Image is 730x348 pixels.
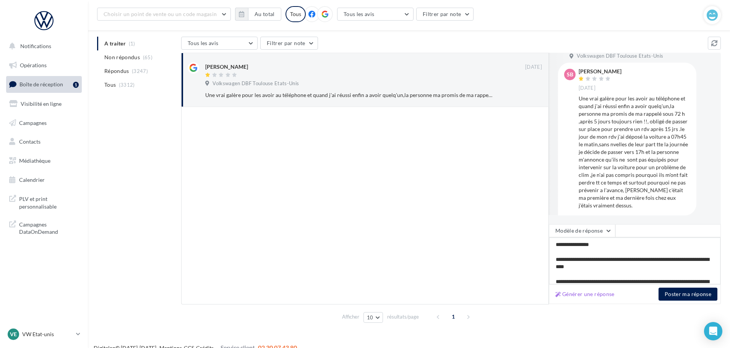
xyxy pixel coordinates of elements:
[19,194,79,210] span: PLV et print personnalisable
[549,224,615,237] button: Modèle de réponse
[416,8,474,21] button: Filtrer par note
[21,100,62,107] span: Visibilité en ligne
[5,76,83,92] a: Boîte de réception1
[104,67,129,75] span: Répondus
[213,80,299,87] span: Volkswagen DBF Toulouse Etats-Unis
[19,176,45,183] span: Calendrier
[97,8,231,21] button: Choisir un point de vente ou un code magasin
[579,95,690,209] div: Une vrai galère pour les avoir au téléphone et quand j'ai réussi enfin a avoir quelq'un,la person...
[5,134,83,150] a: Contacts
[132,68,148,74] span: (3247)
[5,153,83,169] a: Médiathèque
[19,219,79,236] span: Campagnes DataOnDemand
[577,53,663,60] span: Volkswagen DBF Toulouse Etats-Unis
[19,81,63,87] span: Boîte de réception
[344,11,375,17] span: Tous les avis
[143,54,152,60] span: (65)
[19,138,41,145] span: Contacts
[22,330,73,338] p: VW Etat-unis
[104,53,140,61] span: Non répondus
[19,119,47,126] span: Campagnes
[235,8,281,21] button: Au total
[205,63,248,71] div: [PERSON_NAME]
[337,8,414,21] button: Tous les avis
[119,82,135,88] span: (3312)
[342,313,359,320] span: Afficher
[260,37,318,50] button: Filtrer par note
[248,8,281,21] button: Au total
[579,69,621,74] div: [PERSON_NAME]
[5,38,80,54] button: Notifications
[5,96,83,112] a: Visibilité en ligne
[205,91,492,99] div: Une vrai galère pour les avoir au téléphone et quand j'ai réussi enfin a avoir quelq'un,la person...
[20,62,47,68] span: Opérations
[367,314,373,320] span: 10
[188,40,219,46] span: Tous les avis
[20,43,51,49] span: Notifications
[6,327,82,342] a: VE VW Etat-unis
[286,6,306,22] div: Tous
[5,57,83,73] a: Opérations
[704,322,722,340] div: Open Intercom Messenger
[5,191,83,213] a: PLV et print personnalisable
[10,330,17,338] span: VE
[5,216,83,239] a: Campagnes DataOnDemand
[19,157,50,164] span: Médiathèque
[363,312,383,323] button: 10
[104,11,217,17] span: Choisir un point de vente ou un code magasin
[387,313,419,320] span: résultats/page
[567,71,573,78] span: SB
[181,37,258,50] button: Tous les avis
[579,85,595,92] span: [DATE]
[5,172,83,188] a: Calendrier
[659,288,717,301] button: Poster ma réponse
[447,311,459,323] span: 1
[525,64,542,71] span: [DATE]
[5,115,83,131] a: Campagnes
[552,290,618,299] button: Générer une réponse
[104,81,116,89] span: Tous
[73,82,79,88] div: 1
